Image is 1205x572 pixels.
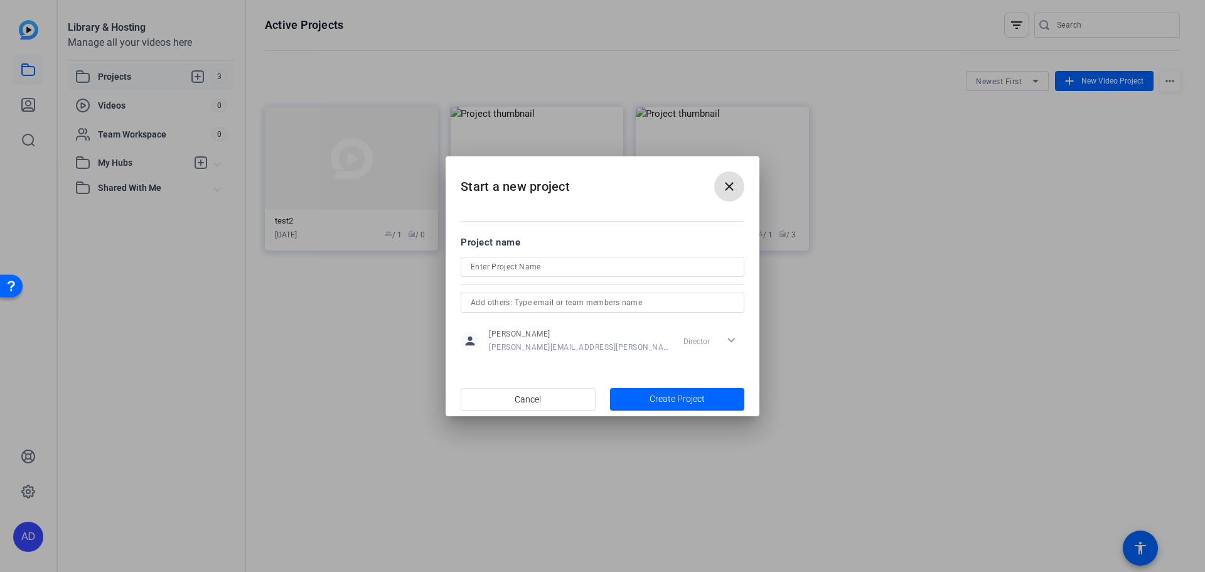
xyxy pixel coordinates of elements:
mat-icon: person [461,332,479,350]
div: Project name [461,235,744,249]
input: Add others: Type email or team members name [471,295,734,310]
span: Cancel [515,387,541,411]
button: Create Project [610,388,745,411]
span: Create Project [650,392,705,406]
input: Enter Project Name [471,259,734,274]
button: Cancel [461,388,596,411]
span: [PERSON_NAME][EMAIL_ADDRESS][PERSON_NAME][PERSON_NAME][DOMAIN_NAME] [489,342,669,352]
mat-icon: close [722,179,737,194]
h2: Start a new project [446,156,759,207]
span: [PERSON_NAME] [489,329,669,339]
